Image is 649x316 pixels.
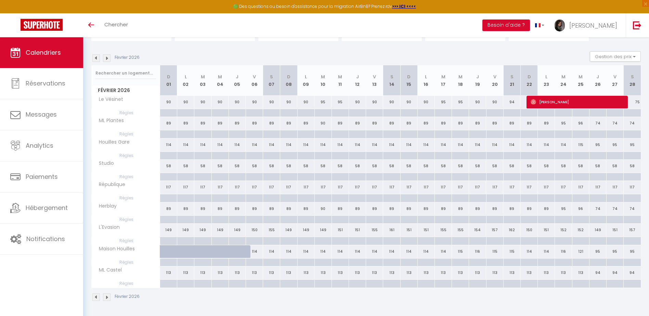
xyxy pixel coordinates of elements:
div: 58 [417,160,434,172]
div: 90 [314,202,332,215]
div: 114 [366,245,383,258]
div: 89 [486,202,503,215]
div: 149 [589,224,606,236]
div: 161 [383,224,400,236]
th: 06 [246,65,263,96]
th: 13 [366,65,383,96]
th: 17 [435,65,452,96]
div: 58 [314,160,332,172]
abbr: D [407,74,411,80]
div: 58 [435,160,452,172]
div: 89 [349,117,366,130]
span: Règles [92,194,160,202]
div: 89 [229,202,246,215]
div: 117 [229,181,246,194]
abbr: S [631,74,634,80]
div: 114 [177,139,194,151]
div: 117 [314,181,332,194]
div: 58 [160,160,177,172]
div: 150 [246,224,263,236]
div: 90 [263,96,280,108]
div: 89 [177,202,194,215]
div: 90 [349,96,366,108]
span: Le Vésinet [93,96,125,103]
span: Règles [92,152,160,159]
div: 117 [572,181,589,194]
div: 114 [280,245,297,258]
abbr: L [425,74,427,80]
abbr: M [579,74,583,80]
div: 58 [332,160,349,172]
div: 89 [417,202,434,215]
div: 95 [624,139,641,151]
th: 03 [194,65,211,96]
div: 58 [572,160,589,172]
img: website_grey.svg [11,18,16,23]
div: 114 [555,139,572,151]
th: 05 [229,65,246,96]
div: 115 [572,139,589,151]
div: 58 [229,160,246,172]
div: 90 [486,96,503,108]
div: 114 [435,139,452,151]
div: 95 [435,96,452,108]
div: 58 [589,160,606,172]
th: 02 [177,65,194,96]
div: 117 [177,181,194,194]
div: 149 [194,224,211,236]
abbr: M [441,74,445,80]
div: 58 [383,160,400,172]
div: 89 [383,202,400,215]
th: 14 [383,65,400,96]
th: 11 [332,65,349,96]
abbr: M [218,74,222,80]
div: 58 [400,160,417,172]
div: 117 [194,181,211,194]
img: logout [633,21,641,29]
div: 90 [160,96,177,108]
div: 114 [486,139,503,151]
span: Règles [92,109,160,117]
div: 89 [349,202,366,215]
div: 117 [400,181,417,194]
div: 58 [486,160,503,172]
div: 94 [503,96,520,108]
div: 114 [263,139,280,151]
span: Studio [93,160,118,167]
div: 114 [332,139,349,151]
abbr: M [321,74,325,80]
span: Analytics [26,141,53,150]
div: 114 [538,139,555,151]
div: 89 [417,117,434,130]
th: 15 [400,65,417,96]
strong: >>> ICI <<<< [392,3,416,9]
div: 89 [366,202,383,215]
abbr: J [476,74,479,80]
span: République [93,181,127,188]
div: 157 [486,224,503,236]
div: 89 [469,117,486,130]
div: 114 [246,139,263,151]
div: 90 [400,96,417,108]
div: 117 [332,181,349,194]
div: 58 [520,160,537,172]
div: 89 [263,117,280,130]
th: 07 [263,65,280,96]
div: 117 [589,181,606,194]
div: 114 [194,139,211,151]
div: 89 [246,202,263,215]
div: 117 [435,181,452,194]
div: 114 [383,245,400,258]
div: 114 [246,245,263,258]
span: Règles [92,173,160,181]
div: 89 [435,202,452,215]
th: 28 [624,65,641,96]
div: 117 [417,181,434,194]
th: 21 [503,65,520,96]
img: ... [555,19,565,31]
div: 90 [280,96,297,108]
div: 95 [606,139,623,151]
div: 95 [314,96,332,108]
div: 58 [452,160,469,172]
div: 58 [263,160,280,172]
